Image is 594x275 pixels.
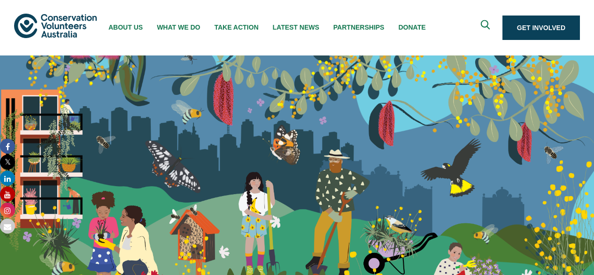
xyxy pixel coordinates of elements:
span: Partnerships [333,24,385,31]
button: Expand search box Close search box [475,16,498,39]
a: Get Involved [502,16,580,40]
span: Latest News [273,24,319,31]
span: Expand search box [480,20,492,36]
span: Donate [398,24,425,31]
span: About Us [108,24,143,31]
img: logo.svg [14,14,97,38]
span: What We Do [157,24,200,31]
span: Take Action [214,24,258,31]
